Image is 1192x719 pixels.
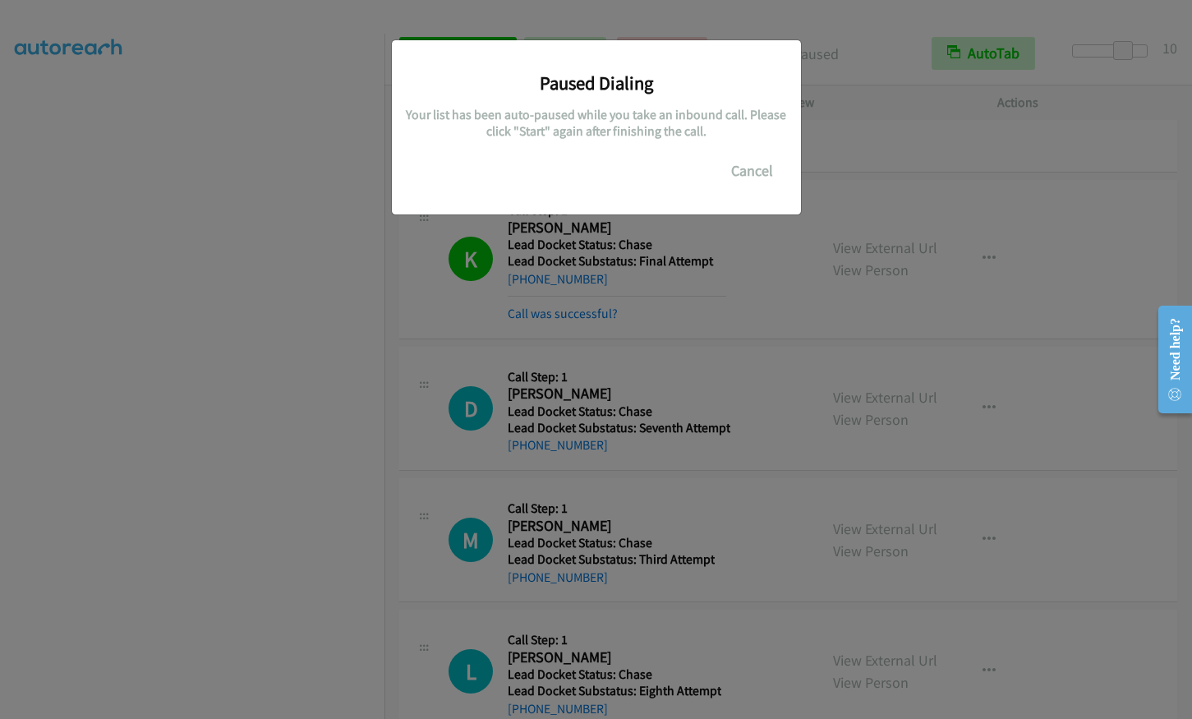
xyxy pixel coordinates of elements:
h5: Your list has been auto-paused while you take an inbound call. Please click "Start" again after f... [404,107,789,139]
iframe: Resource Center [1144,294,1192,425]
h3: Paused Dialing [404,71,789,94]
button: Cancel [716,154,789,187]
